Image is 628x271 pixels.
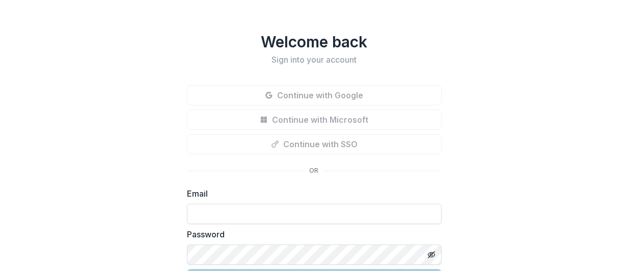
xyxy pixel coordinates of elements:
[187,187,435,200] label: Email
[187,134,442,154] button: Continue with SSO
[187,228,435,240] label: Password
[187,110,442,130] button: Continue with Microsoft
[187,33,442,51] h1: Welcome back
[187,85,442,105] button: Continue with Google
[423,247,440,263] button: Toggle password visibility
[187,55,442,65] h2: Sign into your account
